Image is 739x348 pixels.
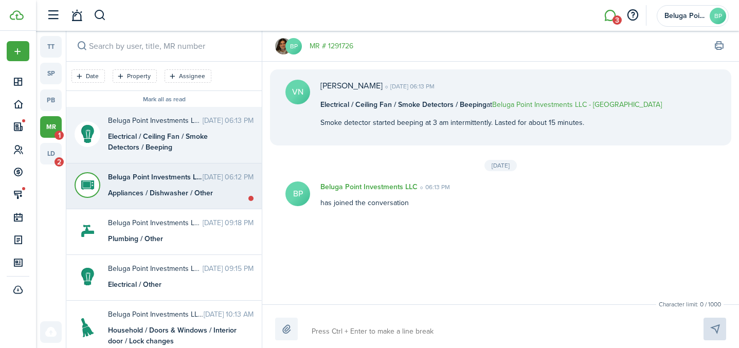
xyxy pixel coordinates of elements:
a: tt [40,36,62,58]
small: Character limit: 0 / 1000 [656,300,724,309]
time: 06:13 PM [418,182,450,192]
avatar-text: BP [710,8,726,24]
div: Electrical / Ceiling Fan / Smoke Detectors / Beeping [108,131,237,153]
time: [DATE] 06:13 PM [203,115,254,126]
avatar-text: BP [285,181,310,206]
span: Beluga Point Investments LLC - Inlet Tower [108,217,203,228]
filter-tag: Open filter [71,69,105,83]
img: TenantCloud [10,10,24,20]
img: Household [81,315,94,341]
button: Search [94,7,106,24]
span: 1 [55,131,64,140]
time: [DATE] 06:13 PM [383,82,435,91]
a: pb [40,89,62,111]
avatar-text: VN [285,80,310,104]
filter-tag: Open filter [113,69,157,83]
p: [PERSON_NAME] [320,80,383,92]
filter-tag-label: Date [86,71,99,81]
div: Electrical / Other [108,279,237,290]
span: 2 [55,157,64,167]
time: [DATE] 06:12 PM [203,172,254,182]
filter-tag: Open filter [165,69,211,83]
a: Beluga Point Investments LLC - [GEOGRAPHIC_DATA] [492,99,662,110]
time: [DATE] 09:18 PM [203,217,254,228]
span: Beluga Point Investments LLC - Inlet Tower [108,263,203,274]
img: Plumbing [81,218,94,244]
filter-tag-label: Assignee [179,71,205,81]
img: Appliances [81,172,94,198]
img: Violeta Navarrete Cervantes [275,38,292,54]
div: Appliances / Dishwasher / Other [108,188,237,198]
div: [DATE] [484,160,517,171]
p: at [320,99,662,110]
button: Open sidebar [43,6,63,25]
button: Mark all as read [143,96,186,103]
a: sp [40,63,62,84]
div: Household / Doors & Windows / Interior door / Lock changes [108,325,237,346]
button: Print [712,39,726,53]
a: ld [40,143,62,164]
avatar-text: BP [285,38,302,54]
button: Open resource center [624,7,641,24]
a: MR # 1291726 [310,41,353,51]
time: [DATE] 09:15 PM [203,263,254,274]
span: Beluga Point Investments LLC - Inlet Tower [108,115,203,126]
input: search [66,31,262,61]
button: Search [75,39,89,53]
img: Electrical [81,121,94,147]
span: Beluga Point Investments LLC - Inlet Tower [108,172,203,182]
span: Beluga Point Investments LLC [664,12,706,20]
p: Beluga Point Investments LLC [320,181,418,192]
a: Notifications [67,3,86,29]
filter-tag-label: Property [127,71,151,81]
p: Smoke detector started beeping at 3 am intermittently. Lasted for about 15 minutes. [320,117,662,128]
img: Electrical [81,264,94,289]
span: Beluga Point Investments LLC - Inlet Tower [108,309,204,320]
div: has joined the conversation [310,181,651,208]
b: Electrical / Ceiling Fan / Smoke Detectors / Beeping [320,99,486,110]
button: Open menu [7,41,29,61]
a: mr [40,116,62,138]
time: [DATE] 10:13 AM [204,309,254,320]
div: Plumbing / Other [108,233,237,244]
